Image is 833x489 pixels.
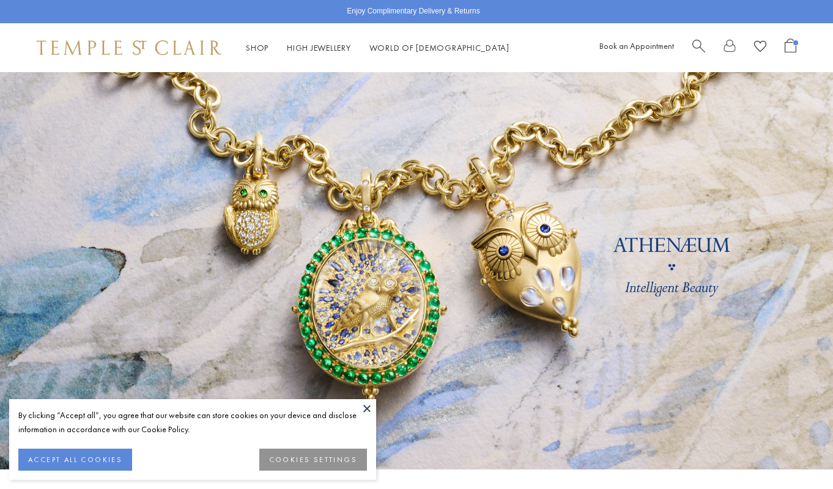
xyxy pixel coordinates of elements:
[287,42,351,53] a: High JewelleryHigh Jewellery
[347,6,479,18] p: Enjoy Complimentary Delivery & Returns
[18,449,132,471] button: ACCEPT ALL COOKIES
[692,39,705,57] a: Search
[369,42,509,53] a: World of [DEMOGRAPHIC_DATA]World of [DEMOGRAPHIC_DATA]
[37,40,221,55] img: Temple St. Clair
[785,39,796,57] a: Open Shopping Bag
[754,39,766,57] a: View Wishlist
[772,432,821,477] iframe: Gorgias live chat messenger
[259,449,367,471] button: COOKIES SETTINGS
[246,40,509,56] nav: Main navigation
[18,408,367,436] div: By clicking “Accept all”, you agree that our website can store cookies on your device and disclos...
[246,42,268,53] a: ShopShop
[599,40,674,51] a: Book an Appointment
